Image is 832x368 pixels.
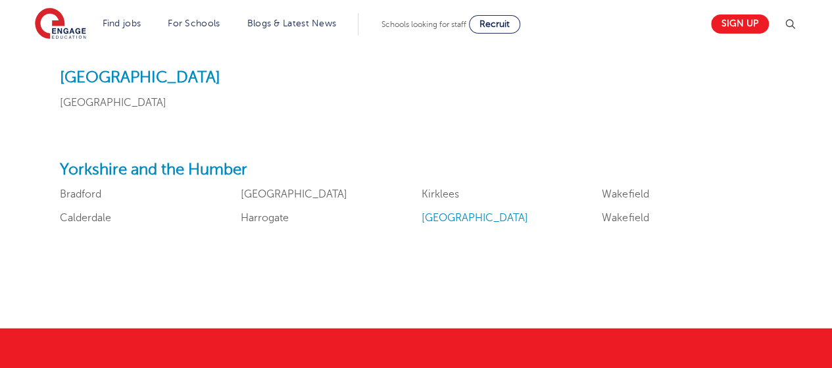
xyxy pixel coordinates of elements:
[469,15,520,34] a: Recruit
[247,18,337,28] a: Blogs & Latest News
[479,19,510,29] span: Recruit
[711,14,769,34] a: Sign up
[103,18,141,28] a: Find jobs
[60,161,772,180] h2: Yorkshire and the Humber
[60,212,111,224] a: Calderdale
[60,188,101,200] a: Bradford
[381,20,466,29] span: Schools looking for staff
[422,188,459,200] a: Kirklees
[241,212,289,224] a: Harrogate
[60,97,166,109] a: [GEOGRAPHIC_DATA]
[422,212,528,224] a: [GEOGRAPHIC_DATA]
[602,212,648,224] a: Wakefield
[241,188,347,200] a: [GEOGRAPHIC_DATA]
[602,188,648,200] a: Wakefield
[168,18,220,28] a: For Schools
[60,68,772,88] h2: [GEOGRAPHIC_DATA]
[35,8,86,41] img: Engage Education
